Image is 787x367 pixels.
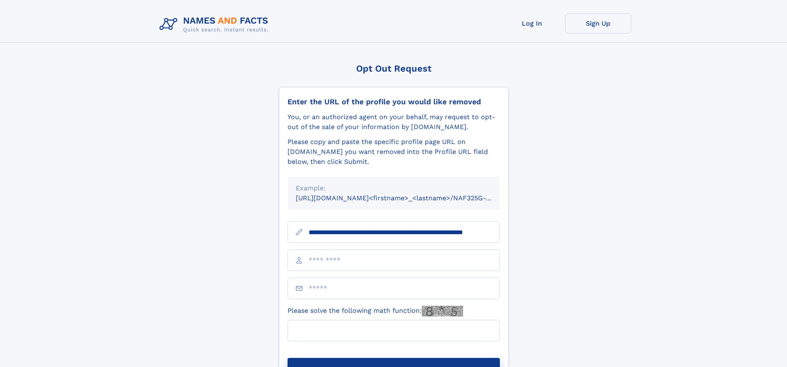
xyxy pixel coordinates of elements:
[288,137,500,167] div: Please copy and paste the specific profile page URL on [DOMAIN_NAME] you want removed into the Pr...
[279,63,509,74] div: Opt Out Request
[288,112,500,132] div: You, or an authorized agent on your behalf, may request to opt-out of the sale of your informatio...
[288,97,500,106] div: Enter the URL of the profile you would like removed
[296,194,516,202] small: [URL][DOMAIN_NAME]<firstname>_<lastname>/NAF325G-xxxxxxxx
[296,183,492,193] div: Example:
[499,13,565,34] a: Log In
[288,306,463,317] label: Please solve the following math function:
[156,13,275,36] img: Logo Names and Facts
[565,13,631,34] a: Sign Up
